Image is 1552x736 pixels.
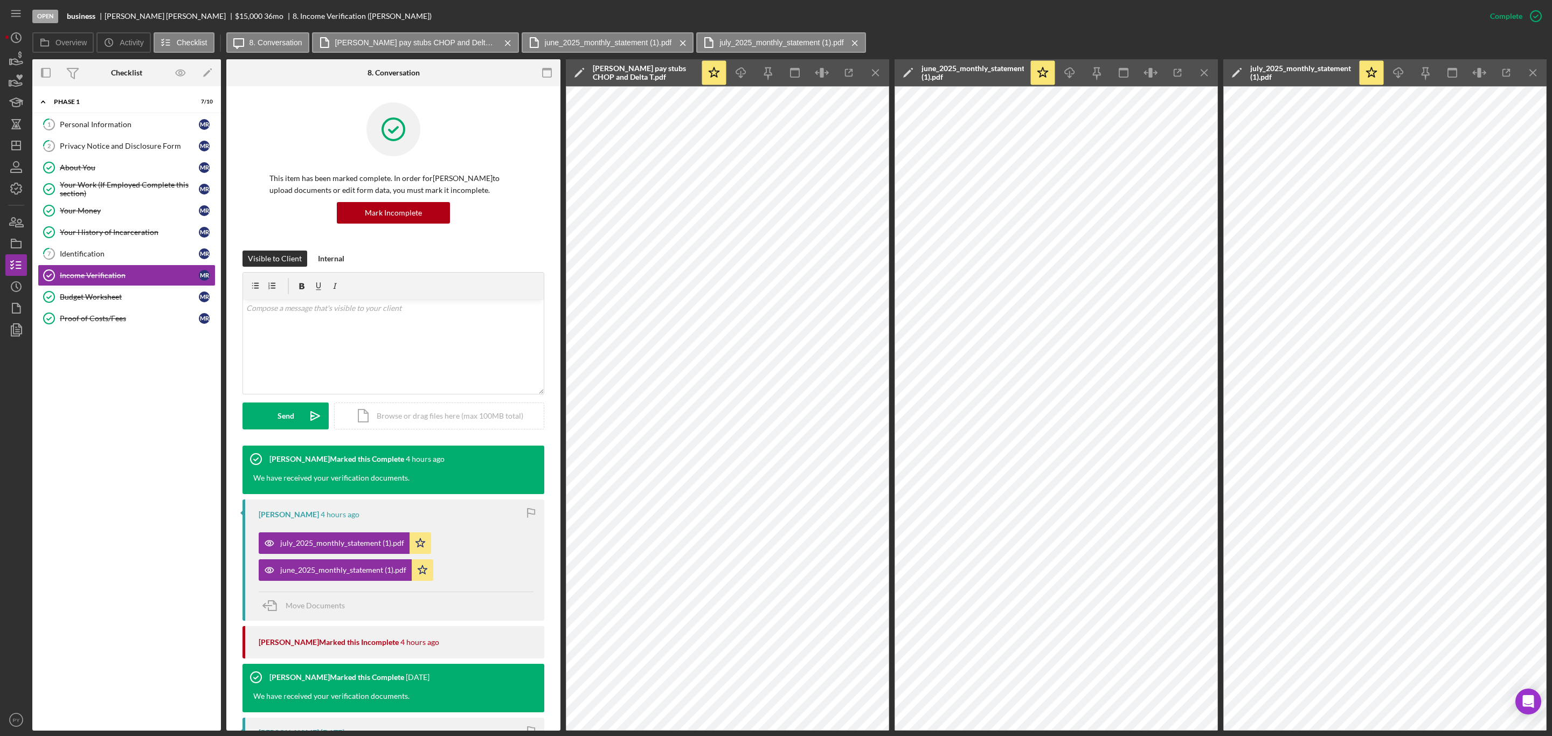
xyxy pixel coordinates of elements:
div: Identification [60,249,199,258]
div: We have received your verification documents. [242,473,420,494]
button: july_2025_monthly_statement (1).pdf [259,532,431,554]
div: Checklist [111,68,142,77]
button: Move Documents [259,592,356,619]
b: business [67,12,95,20]
button: Internal [313,251,350,267]
div: Mark Incomplete [365,202,422,224]
label: 8. Conversation [250,38,302,47]
div: m r [199,291,210,302]
time: 2025-09-22 19:46 [400,638,439,647]
button: PY [5,709,27,731]
a: Your History of Incarcerationmr [38,221,216,243]
div: Income Verification [60,271,199,280]
time: 2025-09-22 19:46 [321,510,359,519]
time: 2025-09-17 18:34 [406,673,429,682]
div: [PERSON_NAME] pay stubs CHOP and Delta T.pdf [593,64,695,81]
button: 8. Conversation [226,32,309,53]
button: july_2025_monthly_statement (1).pdf [696,32,865,53]
button: Send [242,402,329,429]
div: m r [199,119,210,130]
div: Internal [318,251,344,267]
label: [PERSON_NAME] pay stubs CHOP and Delta T.pdf [335,38,497,47]
div: 8. Income Verification ([PERSON_NAME]) [293,12,432,20]
a: 2Privacy Notice and Disclosure Formmr [38,135,216,157]
button: june_2025_monthly_statement (1).pdf [259,559,433,581]
div: We have received your verification documents. [242,691,420,712]
div: [PERSON_NAME] Marked this Complete [269,455,404,463]
div: m r [199,227,210,238]
label: june_2025_monthly_statement (1).pdf [545,38,672,47]
a: 7Identificationmr [38,243,216,265]
div: Your Money [60,206,199,215]
div: Your Work (If Employed Complete this section) [60,180,199,198]
div: Send [278,402,294,429]
tspan: 7 [47,250,51,257]
div: Privacy Notice and Disclosure Form [60,142,199,150]
div: [PERSON_NAME] [259,510,319,519]
div: Your History of Incarceration [60,228,199,237]
div: m r [199,270,210,281]
button: Activity [96,32,150,53]
div: Proof of Costs/Fees [60,314,199,323]
div: m r [199,184,210,195]
div: [PERSON_NAME] [PERSON_NAME] [105,12,235,20]
div: 36 mo [264,12,283,20]
div: Phase 1 [54,99,186,105]
button: [PERSON_NAME] pay stubs CHOP and Delta T.pdf [312,32,519,53]
a: Budget Worksheetmr [38,286,216,308]
div: About You [60,163,199,172]
div: m r [199,248,210,259]
label: july_2025_monthly_statement (1).pdf [719,38,843,47]
div: Budget Worksheet [60,293,199,301]
div: Open [32,10,58,23]
button: Checklist [154,32,214,53]
div: Open Intercom Messenger [1515,689,1541,714]
button: Complete [1479,5,1547,27]
p: This item has been marked complete. In order for [PERSON_NAME] to upload documents or edit form d... [269,172,517,197]
div: m r [199,205,210,216]
div: m r [199,313,210,324]
div: [PERSON_NAME] Marked this Incomplete [259,638,399,647]
button: Overview [32,32,94,53]
div: Visible to Client [248,251,302,267]
div: july_2025_monthly_statement (1).pdf [1250,64,1353,81]
a: 1Personal Informationmr [38,114,216,135]
a: Proof of Costs/Feesmr [38,308,216,329]
time: 2025-09-22 19:46 [406,455,445,463]
a: Your Work (If Employed Complete this section)mr [38,178,216,200]
span: Move Documents [286,601,345,610]
label: Activity [120,38,143,47]
div: m r [199,141,210,151]
div: july_2025_monthly_statement (1).pdf [280,539,404,547]
div: 7 / 10 [193,99,213,105]
span: $15,000 [235,11,262,20]
div: Personal Information [60,120,199,129]
div: june_2025_monthly_statement (1).pdf [280,566,406,574]
a: Income Verificationmr [38,265,216,286]
label: Checklist [177,38,207,47]
a: Your Moneymr [38,200,216,221]
div: m r [199,162,210,173]
div: Complete [1490,5,1522,27]
button: june_2025_monthly_statement (1).pdf [522,32,694,53]
tspan: 2 [47,142,51,149]
div: june_2025_monthly_statement (1).pdf [921,64,1024,81]
button: Visible to Client [242,251,307,267]
div: [PERSON_NAME] Marked this Complete [269,673,404,682]
a: About Youmr [38,157,216,178]
div: 8. Conversation [368,68,420,77]
tspan: 1 [47,121,51,128]
label: Overview [56,38,87,47]
button: Mark Incomplete [337,202,450,224]
text: PY [13,717,20,723]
